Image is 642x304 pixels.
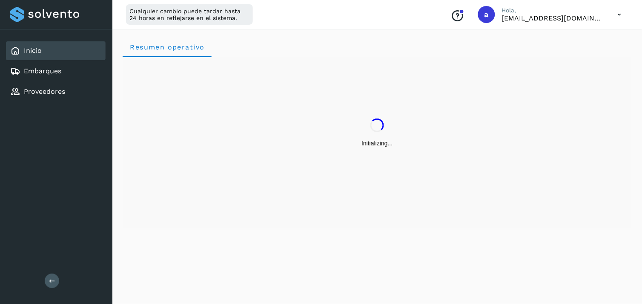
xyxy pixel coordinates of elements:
[6,62,106,81] div: Embarques
[24,67,61,75] a: Embarques
[502,14,604,22] p: alejperez@niagarawater.com
[6,82,106,101] div: Proveedores
[129,43,205,51] span: Resumen operativo
[502,7,604,14] p: Hola,
[24,46,42,55] a: Inicio
[24,87,65,96] a: Proveedores
[6,41,106,60] div: Inicio
[126,4,253,25] div: Cualquier cambio puede tardar hasta 24 horas en reflejarse en el sistema.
